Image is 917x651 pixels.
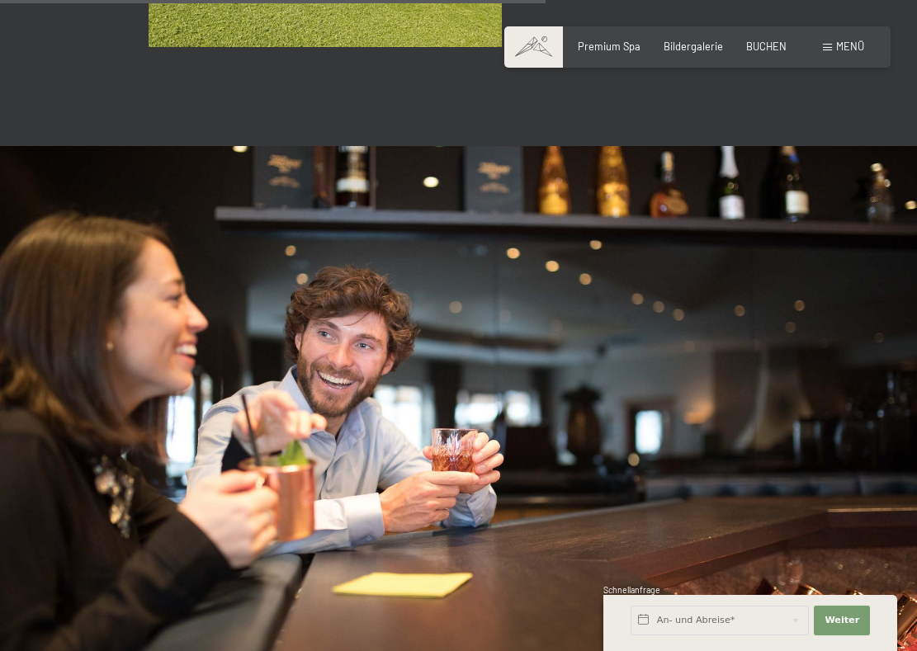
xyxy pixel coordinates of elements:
a: Premium Spa [578,40,640,53]
span: Menü [836,40,864,53]
span: Schnellanfrage [603,585,660,595]
span: Weiter [825,614,859,627]
a: Bildergalerie [664,40,723,53]
a: BUCHEN [746,40,787,53]
button: Weiter [814,606,870,635]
